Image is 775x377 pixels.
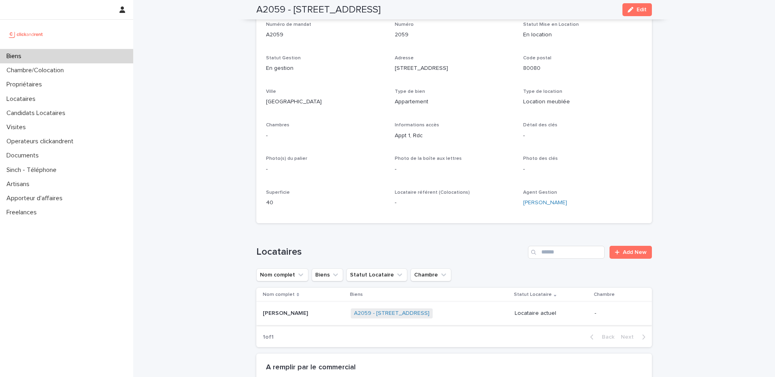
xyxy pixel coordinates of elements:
[515,310,588,317] p: Locataire actuel
[523,98,642,106] p: Location meublée
[594,290,615,299] p: Chambre
[621,334,639,340] span: Next
[3,209,43,216] p: Freelances
[523,56,551,61] span: Code postal
[266,165,385,174] p: -
[523,132,642,140] p: -
[3,124,32,131] p: Visites
[312,268,343,281] button: Biens
[523,64,642,73] p: 80080
[523,89,562,94] span: Type de location
[3,166,63,174] p: Sinch - Téléphone
[622,3,652,16] button: Edit
[3,152,45,159] p: Documents
[595,310,639,317] p: -
[597,334,614,340] span: Back
[266,89,276,94] span: Ville
[266,123,289,128] span: Chambres
[263,290,295,299] p: Nom complet
[395,199,514,207] p: -
[523,199,567,207] a: [PERSON_NAME]
[266,22,311,27] span: Numéro de mandat
[256,4,381,16] h2: A2059 - [STREET_ADDRESS]
[528,246,605,259] input: Search
[266,31,385,39] p: A2059
[354,310,429,317] a: A2059 - [STREET_ADDRESS]
[256,327,280,347] p: 1 of 1
[395,89,425,94] span: Type de bien
[523,156,558,161] span: Photo des clés
[395,156,462,161] span: Photo de la boîte aux lettres
[395,56,414,61] span: Adresse
[618,333,652,341] button: Next
[395,123,439,128] span: Informations accès
[395,64,514,73] p: [STREET_ADDRESS]
[3,195,69,202] p: Apporteur d'affaires
[256,268,308,281] button: Nom complet
[395,165,514,174] p: -
[350,290,363,299] p: Biens
[523,190,557,195] span: Agent Gestion
[623,249,647,255] span: Add New
[266,132,385,140] p: -
[346,268,407,281] button: Statut Locataire
[523,165,642,174] p: -
[3,109,72,117] p: Candidats Locataires
[3,81,48,88] p: Propriétaires
[395,98,514,106] p: Appartement
[395,190,470,195] span: Locataire référent (Colocations)
[266,98,385,106] p: [GEOGRAPHIC_DATA]
[523,123,557,128] span: Détail des clés
[266,64,385,73] p: En gestion
[395,31,514,39] p: 2059
[523,22,579,27] span: Statut Mise en Location
[3,67,70,74] p: Chambre/Colocation
[3,180,36,188] p: Artisans
[3,52,28,60] p: Biens
[395,132,514,140] p: Appt 1, Rdc
[3,138,80,145] p: Operateurs clickandrent
[411,268,451,281] button: Chambre
[266,199,385,207] p: 40
[637,7,647,13] span: Edit
[514,290,552,299] p: Statut Locataire
[256,302,652,325] tr: [PERSON_NAME][PERSON_NAME] A2059 - [STREET_ADDRESS] Locataire actuel-
[6,26,46,42] img: UCB0brd3T0yccxBKYDjQ
[395,22,414,27] span: Numéro
[3,95,42,103] p: Locataires
[610,246,652,259] a: Add New
[266,156,307,161] span: Photo(s) du palier
[266,56,301,61] span: Statut Gestion
[266,190,290,195] span: Superficie
[266,363,356,372] h2: A remplir par le commercial
[256,246,525,258] h1: Locataires
[523,31,642,39] p: En location
[263,308,310,317] p: [PERSON_NAME]
[584,333,618,341] button: Back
